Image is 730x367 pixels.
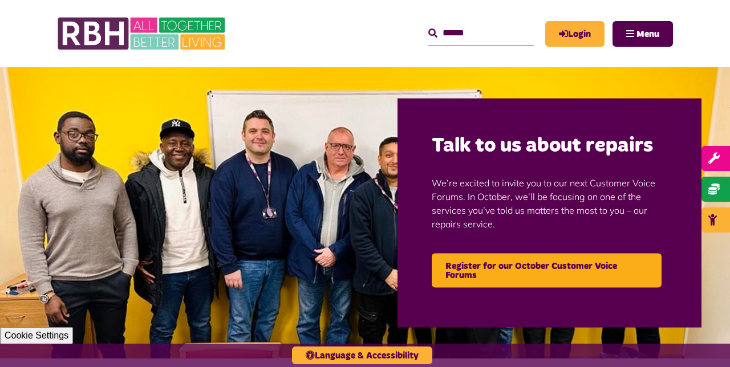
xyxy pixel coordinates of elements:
iframe: Netcall Web Assistant for live chat [679,316,730,367]
span: Menu [636,30,659,39]
h2: Talk to us about repairs [432,132,667,159]
p: We’re excited to invite you to our next Customer Voice Forums. In October, we’ll be focusing on o... [432,159,667,248]
a: MyRBH [545,21,605,47]
a: Register for our October Customer Voice Forums [432,254,662,288]
button: Language & Accessibility [292,346,432,364]
img: RBH [57,11,228,56]
button: Navigation [613,21,673,47]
